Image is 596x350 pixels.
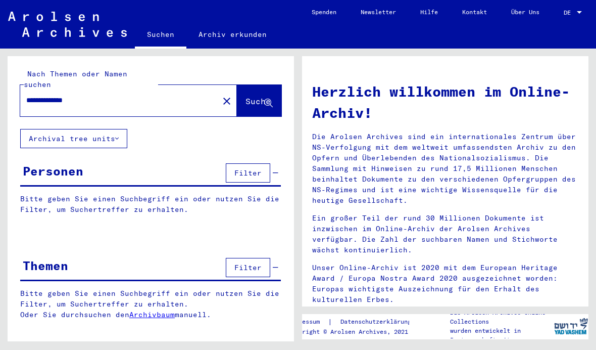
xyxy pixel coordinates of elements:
p: Ein großer Teil der rund 30 Millionen Dokumente ist inzwischen im Online-Archiv der Arolsen Archi... [312,213,578,255]
h1: Herzlich willkommen im Online-Archiv! [312,81,578,123]
span: Filter [234,263,262,272]
img: yv_logo.png [552,314,590,339]
div: Personen [23,162,83,180]
span: DE [564,9,575,16]
p: Die Arolsen Archives Online-Collections [450,308,553,326]
button: Clear [217,91,237,111]
button: Filter [226,258,270,277]
div: Themen [23,256,68,275]
button: Filter [226,163,270,183]
mat-label: Nach Themen oder Namen suchen [24,69,127,89]
p: Bitte geben Sie einen Suchbegriff ein oder nutzen Sie die Filter, um Suchertreffer zu erhalten. O... [20,288,281,320]
a: Impressum [288,317,328,327]
button: Suche [237,85,281,116]
a: Suchen [135,22,186,49]
p: Unser Online-Archiv ist 2020 mit dem European Heritage Award / Europa Nostra Award 2020 ausgezeic... [312,262,578,305]
p: Die Arolsen Archives sind ein internationales Zentrum über NS-Verfolgung mit dem weltweit umfasse... [312,132,578,206]
p: Copyright © Arolsen Archives, 2021 [288,327,423,336]
img: Arolsen_neg.svg [8,12,127,37]
a: Datenschutzerklärung [332,317,423,327]
button: Archival tree units [20,129,127,148]
p: wurden entwickelt in Partnerschaft mit [450,326,553,344]
a: Archiv erkunden [186,22,279,47]
span: Suche [245,96,271,106]
div: | [288,317,423,327]
mat-icon: close [221,95,233,107]
a: Archivbaum [129,310,175,319]
span: Filter [234,168,262,178]
p: Bitte geben Sie einen Suchbegriff ein oder nutzen Sie die Filter, um Suchertreffer zu erhalten. [20,194,281,215]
